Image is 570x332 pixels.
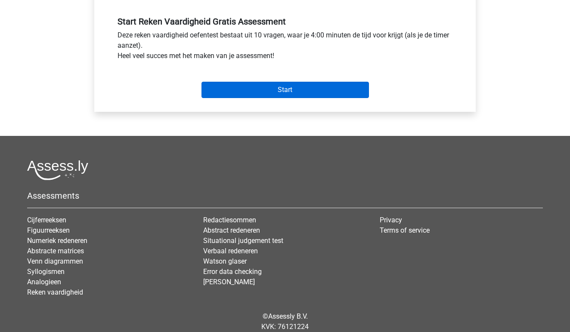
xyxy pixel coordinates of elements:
[27,226,70,234] a: Figuurreeksen
[118,16,452,27] h5: Start Reken Vaardigheid Gratis Assessment
[27,237,87,245] a: Numeriek redeneren
[203,226,260,234] a: Abstract redeneren
[27,278,61,286] a: Analogieen
[27,160,88,180] img: Assessly logo
[201,82,369,98] input: Start
[268,312,308,320] a: Assessly B.V.
[111,30,459,65] div: Deze reken vaardigheid oefentest bestaat uit 10 vragen, waar je 4:00 minuten de tijd voor krijgt ...
[203,216,256,224] a: Redactiesommen
[203,237,283,245] a: Situational judgement test
[27,267,65,276] a: Syllogismen
[27,216,66,224] a: Cijferreeksen
[203,278,255,286] a: [PERSON_NAME]
[203,247,258,255] a: Verbaal redeneren
[203,267,262,276] a: Error data checking
[27,288,83,296] a: Reken vaardigheid
[380,216,402,224] a: Privacy
[380,226,430,234] a: Terms of service
[27,257,83,265] a: Venn diagrammen
[203,257,247,265] a: Watson glaser
[27,247,84,255] a: Abstracte matrices
[27,191,543,201] h5: Assessments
